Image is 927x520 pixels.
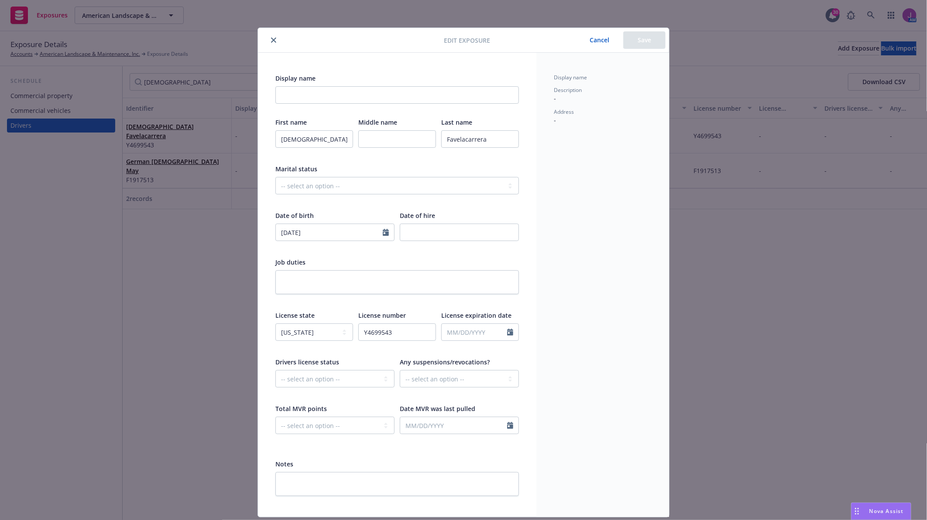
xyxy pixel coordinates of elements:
[275,311,315,319] span: License state
[275,258,306,266] span: Job duties
[507,422,513,429] svg: Calendar
[444,36,490,45] span: Edit exposure
[507,329,513,336] svg: Calendar
[442,324,507,340] input: MM/DD/YYYY
[869,507,904,515] span: Nova Assist
[358,118,397,126] span: Middle name
[276,224,383,241] input: MM/DD/YYYY
[554,74,587,81] span: Display name
[554,116,556,124] span: -
[383,229,389,236] svg: Calendar
[275,74,316,82] span: Display name
[441,118,472,126] span: Last name
[554,94,556,102] span: -
[268,35,279,45] button: close
[358,311,406,319] span: License number
[400,404,475,413] span: Date MVR was last pulled
[275,211,314,220] span: Date of birth
[554,108,574,116] span: Address
[400,358,490,366] span: Any suspensions/revocations?
[576,31,623,49] button: Cancel
[851,503,911,520] button: Nova Assist
[400,417,507,434] input: MM/DD/YYYY
[275,118,307,126] span: First name
[400,211,435,220] span: Date of hire
[275,358,339,366] span: Drivers license status
[554,86,582,94] span: Description
[275,404,327,413] span: Total MVR points
[275,460,293,468] span: Notes
[441,311,512,319] span: License expiration date
[851,503,862,520] div: Drag to move
[275,165,317,173] span: Marital status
